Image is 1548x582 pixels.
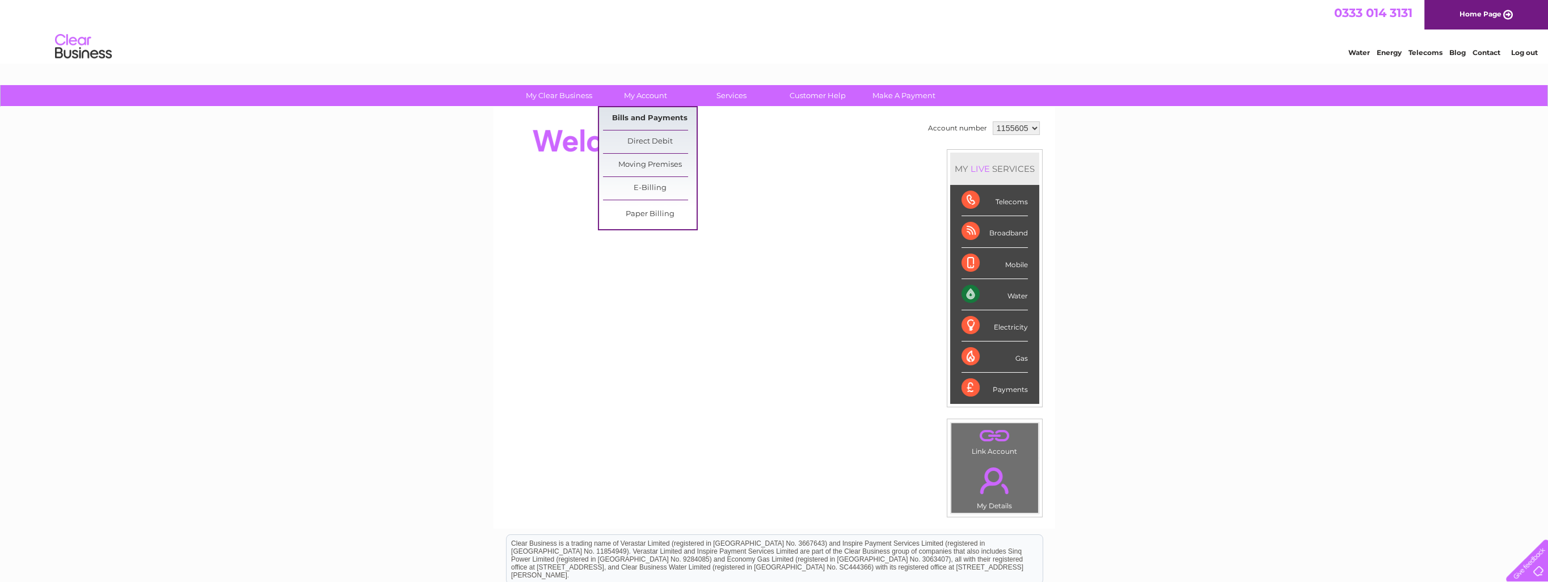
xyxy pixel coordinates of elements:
[1377,48,1402,57] a: Energy
[954,461,1035,500] a: .
[961,216,1028,247] div: Broadband
[603,177,697,200] a: E-Billing
[507,6,1043,55] div: Clear Business is a trading name of Verastar Limited (registered in [GEOGRAPHIC_DATA] No. 3667643...
[771,85,864,106] a: Customer Help
[54,29,112,64] img: logo.png
[950,153,1039,185] div: MY SERVICES
[961,341,1028,373] div: Gas
[1348,48,1370,57] a: Water
[603,107,697,130] a: Bills and Payments
[1334,6,1412,20] a: 0333 014 3131
[603,203,697,226] a: Paper Billing
[951,458,1039,513] td: My Details
[1511,48,1537,57] a: Log out
[857,85,951,106] a: Make A Payment
[961,310,1028,341] div: Electricity
[1449,48,1466,57] a: Blog
[961,185,1028,216] div: Telecoms
[961,279,1028,310] div: Water
[603,130,697,153] a: Direct Debit
[1473,48,1500,57] a: Contact
[954,426,1035,446] a: .
[961,373,1028,403] div: Payments
[1408,48,1442,57] a: Telecoms
[951,423,1039,458] td: Link Account
[961,248,1028,279] div: Mobile
[598,85,692,106] a: My Account
[512,85,606,106] a: My Clear Business
[925,119,990,138] td: Account number
[685,85,778,106] a: Services
[603,154,697,176] a: Moving Premises
[968,163,992,174] div: LIVE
